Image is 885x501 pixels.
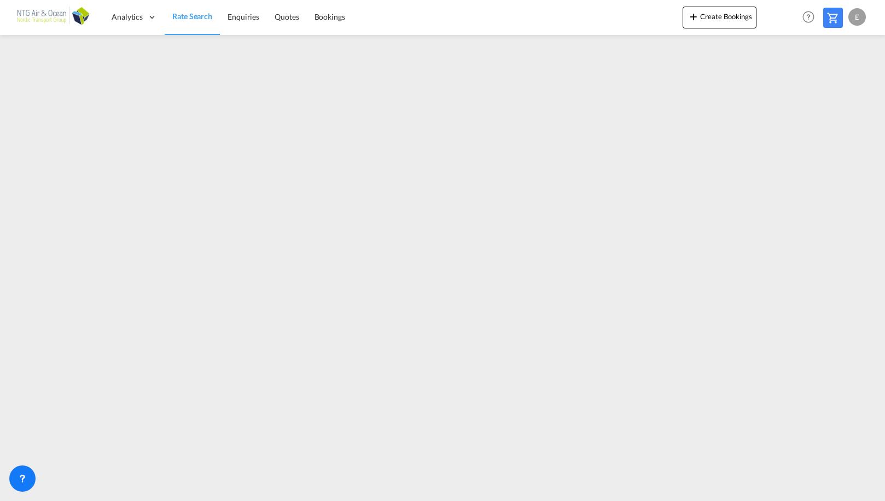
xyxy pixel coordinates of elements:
[799,8,823,27] div: Help
[275,12,299,21] span: Quotes
[683,7,756,28] button: icon-plus 400-fgCreate Bookings
[172,11,212,21] span: Rate Search
[687,10,700,23] md-icon: icon-plus 400-fg
[848,8,866,26] div: E
[112,11,143,22] span: Analytics
[16,5,90,30] img: af31b1c0b01f11ecbc353f8e72265e29.png
[799,8,818,26] span: Help
[228,12,259,21] span: Enquiries
[315,12,345,21] span: Bookings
